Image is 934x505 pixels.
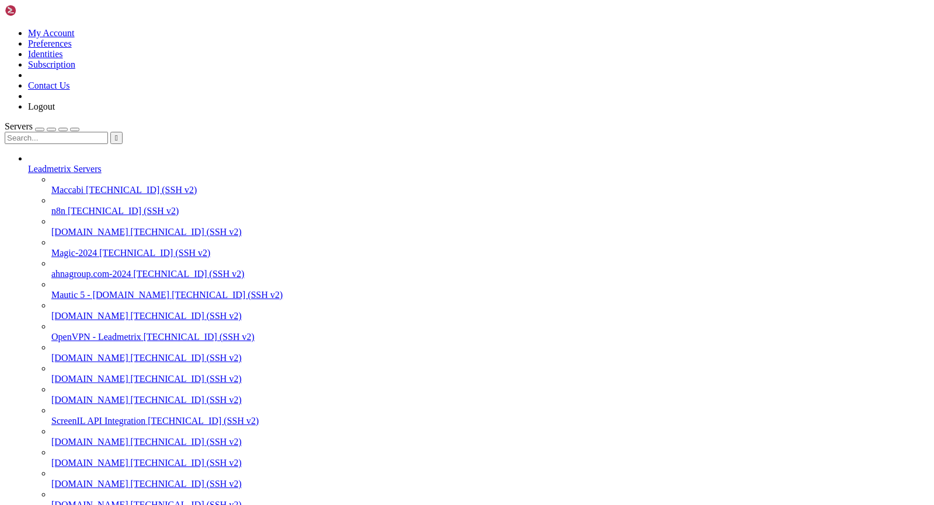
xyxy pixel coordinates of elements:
a: Maccabi [TECHNICAL_ID] (SSH v2) [51,185,929,195]
li: Magic-2024 [TECHNICAL_ID] (SSH v2) [51,237,929,258]
li: OpenVPN - Leadmetrix [TECHNICAL_ID] (SSH v2) [51,321,929,342]
span: [TECHNICAL_ID] (SSH v2) [144,332,255,342]
span: Leadmetrix Servers [28,164,102,174]
a: [DOMAIN_NAME] [TECHNICAL_ID] (SSH v2) [51,311,929,321]
li: Mautic 5 - [DOMAIN_NAME] [TECHNICAL_ID] (SSH v2) [51,279,929,300]
a: ahnagroup.com-2024 [TECHNICAL_ID] (SSH v2) [51,269,929,279]
span: [TECHNICAL_ID] (SSH v2) [131,458,242,468]
span: ScreenIL API Integration [51,416,145,426]
span: [TECHNICAL_ID] (SSH v2) [172,290,283,300]
input: Search... [5,132,108,144]
a: Preferences [28,38,72,48]
li: [DOMAIN_NAME] [TECHNICAL_ID] (SSH v2) [51,216,929,237]
a: [DOMAIN_NAME] [TECHNICAL_ID] (SSH v2) [51,395,929,405]
span: [DOMAIN_NAME] [51,227,128,237]
a: [DOMAIN_NAME] [TECHNICAL_ID] (SSH v2) [51,458,929,468]
li: [DOMAIN_NAME] [TECHNICAL_ID] (SSH v2) [51,468,929,489]
a: Contact Us [28,80,70,90]
li: ScreenIL API Integration [TECHNICAL_ID] (SSH v2) [51,405,929,426]
span: [TECHNICAL_ID] (SSH v2) [131,395,242,405]
span: [TECHNICAL_ID] (SSH v2) [131,479,242,489]
span: [TECHNICAL_ID] (SSH v2) [131,374,242,384]
span: [DOMAIN_NAME] [51,437,128,447]
button:  [110,132,123,144]
span: ahnagroup.com-2024 [51,269,131,279]
a: [DOMAIN_NAME] [TECHNICAL_ID] (SSH v2) [51,353,929,363]
li: [DOMAIN_NAME] [TECHNICAL_ID] (SSH v2) [51,426,929,447]
span: [DOMAIN_NAME] [51,479,128,489]
li: [DOMAIN_NAME] [TECHNICAL_ID] (SSH v2) [51,384,929,405]
li: Maccabi [TECHNICAL_ID] (SSH v2) [51,174,929,195]
li: ahnagroup.com-2024 [TECHNICAL_ID] (SSH v2) [51,258,929,279]
span: [TECHNICAL_ID] (SSH v2) [131,227,242,237]
span: [DOMAIN_NAME] [51,311,128,321]
a: [DOMAIN_NAME] [TECHNICAL_ID] (SSH v2) [51,227,929,237]
span: [TECHNICAL_ID] (SSH v2) [86,185,197,195]
a: ScreenIL API Integration [TECHNICAL_ID] (SSH v2) [51,416,929,426]
span: Servers [5,121,33,131]
span: [TECHNICAL_ID] (SSH v2) [131,437,242,447]
span:  [115,134,118,142]
span: n8n [51,206,65,216]
span: [DOMAIN_NAME] [51,353,128,363]
a: Magic-2024 [TECHNICAL_ID] (SSH v2) [51,248,929,258]
span: [TECHNICAL_ID] (SSH v2) [99,248,210,258]
a: [DOMAIN_NAME] [TECHNICAL_ID] (SSH v2) [51,374,929,384]
li: [DOMAIN_NAME] [TECHNICAL_ID] (SSH v2) [51,447,929,468]
img: Shellngn [5,5,72,16]
a: OpenVPN - Leadmetrix [TECHNICAL_ID] (SSH v2) [51,332,929,342]
a: My Account [28,28,75,38]
a: Subscription [28,59,75,69]
li: [DOMAIN_NAME] [TECHNICAL_ID] (SSH v2) [51,363,929,384]
span: Mautic 5 - [DOMAIN_NAME] [51,290,169,300]
a: n8n [TECHNICAL_ID] (SSH v2) [51,206,929,216]
span: [DOMAIN_NAME] [51,395,128,405]
span: [TECHNICAL_ID] (SSH v2) [68,206,179,216]
span: [DOMAIN_NAME] [51,458,128,468]
a: Mautic 5 - [DOMAIN_NAME] [TECHNICAL_ID] (SSH v2) [51,290,929,300]
li: [DOMAIN_NAME] [TECHNICAL_ID] (SSH v2) [51,342,929,363]
span: OpenVPN - Leadmetrix [51,332,141,342]
a: Identities [28,49,63,59]
a: [DOMAIN_NAME] [TECHNICAL_ID] (SSH v2) [51,479,929,489]
a: Servers [5,121,79,131]
span: Maccabi [51,185,83,195]
li: [DOMAIN_NAME] [TECHNICAL_ID] (SSH v2) [51,300,929,321]
span: [DOMAIN_NAME] [51,374,128,384]
span: [TECHNICAL_ID] (SSH v2) [133,269,244,279]
span: [TECHNICAL_ID] (SSH v2) [131,353,242,363]
a: Logout [28,101,55,111]
span: Magic-2024 [51,248,97,258]
a: Leadmetrix Servers [28,164,929,174]
span: [TECHNICAL_ID] (SSH v2) [148,416,259,426]
a: [DOMAIN_NAME] [TECHNICAL_ID] (SSH v2) [51,437,929,447]
li: n8n [TECHNICAL_ID] (SSH v2) [51,195,929,216]
span: [TECHNICAL_ID] (SSH v2) [131,311,242,321]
